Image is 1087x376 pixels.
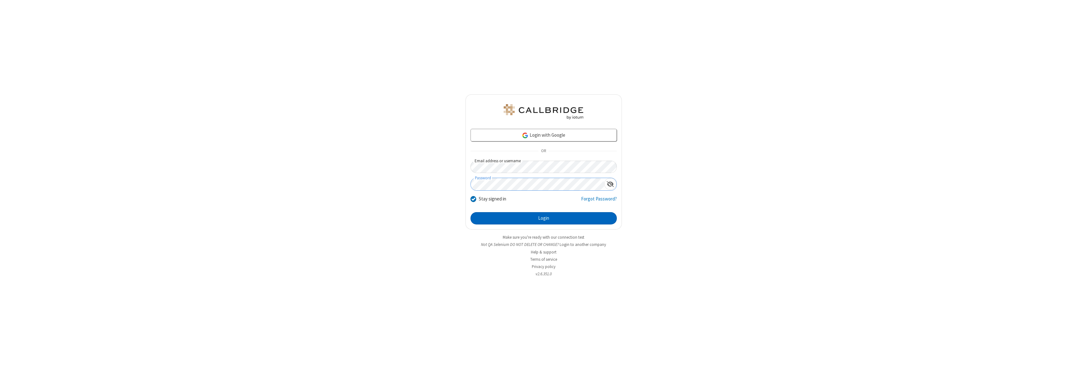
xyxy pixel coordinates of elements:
[522,132,529,139] img: google-icon.png
[471,212,617,225] button: Login
[581,195,617,207] a: Forgot Password?
[465,242,622,248] li: Not QA Selenium DO NOT DELETE OR CHANGE?
[465,271,622,277] li: v2.6.351.0
[560,242,606,248] button: Login to another company
[502,104,585,119] img: QA Selenium DO NOT DELETE OR CHANGE
[471,161,617,173] input: Email address or username
[530,257,557,262] a: Terms of service
[531,249,556,255] a: Help & support
[479,195,506,203] label: Stay signed in
[503,235,584,240] a: Make sure you're ready with our connection test
[538,147,549,156] span: OR
[471,129,617,141] a: Login with Google
[604,178,616,190] div: Show password
[471,178,604,190] input: Password
[532,264,556,269] a: Privacy policy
